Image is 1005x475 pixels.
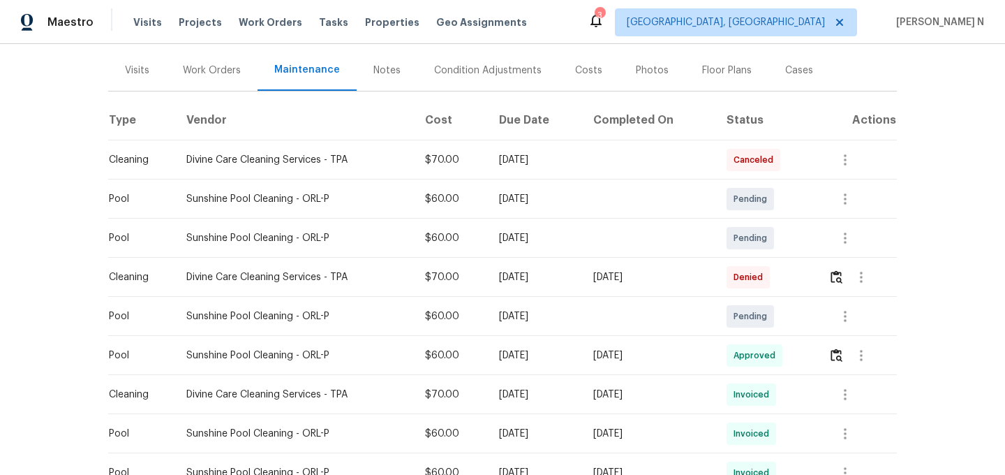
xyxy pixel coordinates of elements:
[109,270,164,284] div: Cleaning
[133,15,162,29] span: Visits
[488,101,582,140] th: Due Date
[186,427,403,441] div: Sunshine Pool Cleaning - ORL-P
[414,101,487,140] th: Cost
[595,8,604,22] div: 3
[125,64,149,78] div: Visits
[499,309,571,323] div: [DATE]
[239,15,302,29] span: Work Orders
[365,15,419,29] span: Properties
[627,15,825,29] span: [GEOGRAPHIC_DATA], [GEOGRAPHIC_DATA]
[425,231,476,245] div: $60.00
[715,101,817,140] th: Status
[186,192,403,206] div: Sunshine Pool Cleaning - ORL-P
[828,339,844,372] button: Review Icon
[593,427,704,441] div: [DATE]
[183,64,241,78] div: Work Orders
[274,63,340,77] div: Maintenance
[186,349,403,363] div: Sunshine Pool Cleaning - ORL-P
[109,388,164,402] div: Cleaning
[891,15,984,29] span: [PERSON_NAME] N
[499,153,571,167] div: [DATE]
[373,64,401,78] div: Notes
[702,64,752,78] div: Floor Plans
[734,153,779,167] span: Canceled
[734,349,781,363] span: Approved
[582,101,715,140] th: Completed On
[499,427,571,441] div: [DATE]
[425,349,476,363] div: $60.00
[499,231,571,245] div: [DATE]
[175,101,414,140] th: Vendor
[186,153,403,167] div: Divine Care Cleaning Services - TPA
[186,388,403,402] div: Divine Care Cleaning Services - TPA
[593,388,704,402] div: [DATE]
[499,388,571,402] div: [DATE]
[831,349,842,362] img: Review Icon
[186,309,403,323] div: Sunshine Pool Cleaning - ORL-P
[828,261,844,294] button: Review Icon
[109,349,164,363] div: Pool
[593,270,704,284] div: [DATE]
[734,309,773,323] span: Pending
[831,270,842,284] img: Review Icon
[47,15,94,29] span: Maestro
[425,192,476,206] div: $60.00
[109,153,164,167] div: Cleaning
[425,388,476,402] div: $70.00
[425,309,476,323] div: $60.00
[499,349,571,363] div: [DATE]
[636,64,669,78] div: Photos
[785,64,813,78] div: Cases
[109,231,164,245] div: Pool
[108,101,175,140] th: Type
[734,388,775,402] span: Invoiced
[425,153,476,167] div: $70.00
[434,64,542,78] div: Condition Adjustments
[186,270,403,284] div: Divine Care Cleaning Services - TPA
[499,270,571,284] div: [DATE]
[179,15,222,29] span: Projects
[319,17,348,27] span: Tasks
[734,427,775,441] span: Invoiced
[734,270,768,284] span: Denied
[575,64,602,78] div: Costs
[734,192,773,206] span: Pending
[817,101,897,140] th: Actions
[499,192,571,206] div: [DATE]
[109,427,164,441] div: Pool
[425,270,476,284] div: $70.00
[109,309,164,323] div: Pool
[425,427,476,441] div: $60.00
[109,192,164,206] div: Pool
[734,231,773,245] span: Pending
[186,231,403,245] div: Sunshine Pool Cleaning - ORL-P
[593,349,704,363] div: [DATE]
[436,15,527,29] span: Geo Assignments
